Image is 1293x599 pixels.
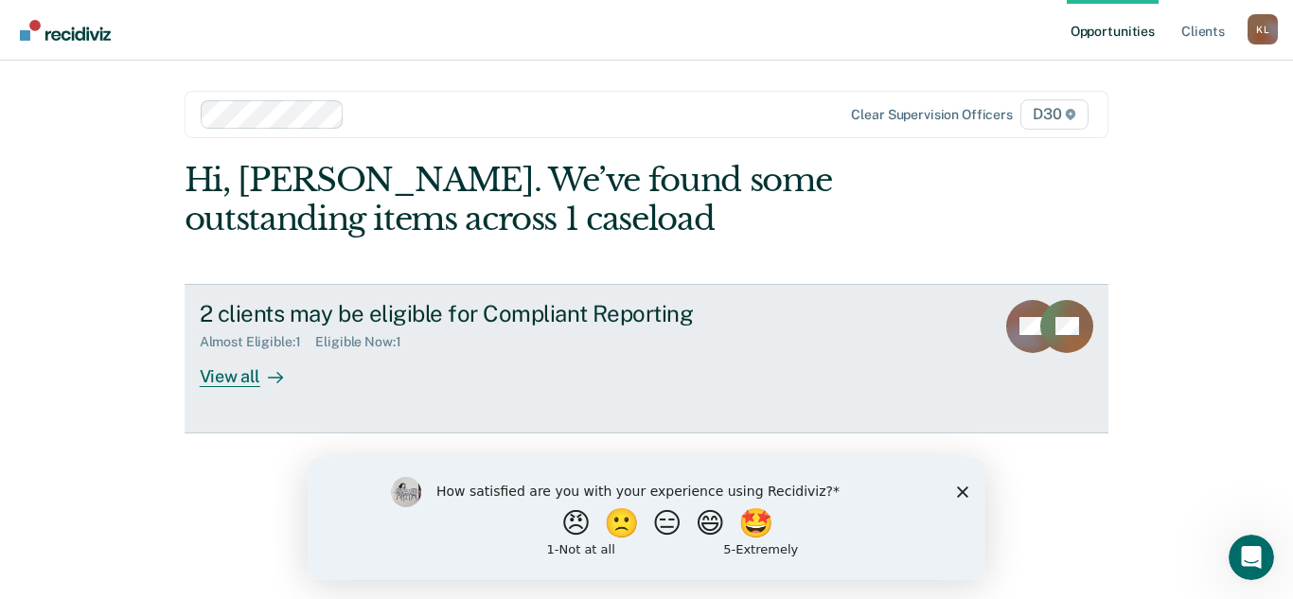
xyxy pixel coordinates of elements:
[185,284,1109,433] a: 2 clients may be eligible for Compliant ReportingAlmost Eligible:1Eligible Now:1View all
[1248,14,1278,44] div: K L
[308,458,985,580] iframe: Survey by Kim from Recidiviz
[20,20,111,41] img: Recidiviz
[1020,99,1089,130] span: D30
[315,334,416,350] div: Eligible Now : 1
[851,107,1012,123] div: Clear supervision officers
[1248,14,1278,44] button: Profile dropdown button
[200,300,864,327] div: 2 clients may be eligible for Compliant Reporting
[200,350,306,387] div: View all
[185,161,924,238] div: Hi, [PERSON_NAME]. We’ve found some outstanding items across 1 caseload
[1229,535,1274,580] iframe: Intercom live chat
[200,334,316,350] div: Almost Eligible : 1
